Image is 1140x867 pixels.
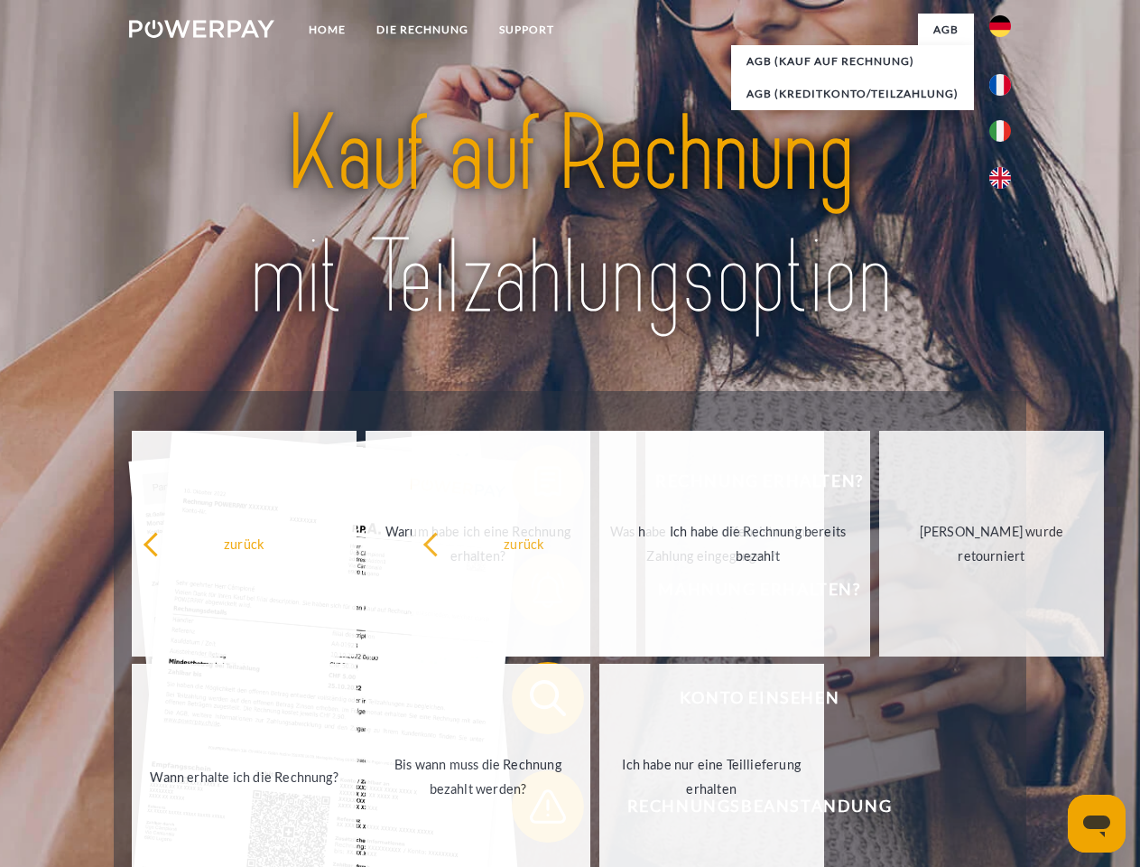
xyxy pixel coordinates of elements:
img: fr [989,74,1011,96]
div: Ich habe nur eine Teillieferung erhalten [610,752,813,801]
img: de [989,15,1011,37]
a: AGB (Kauf auf Rechnung) [731,45,974,78]
img: en [989,167,1011,189]
a: DIE RECHNUNG [361,14,484,46]
div: [PERSON_NAME] wurde retourniert [890,519,1093,568]
iframe: Schaltfläche zum Öffnen des Messaging-Fensters [1068,795,1126,853]
div: zurück [422,531,626,555]
img: title-powerpay_de.svg [172,87,968,346]
div: Wann erhalte ich die Rechnung? [143,764,346,788]
div: zurück [143,531,346,555]
a: Home [293,14,361,46]
div: Ich habe die Rechnung bereits bezahlt [656,519,859,568]
a: agb [918,14,974,46]
img: logo-powerpay-white.svg [129,20,274,38]
img: it [989,120,1011,142]
div: Bis wann muss die Rechnung bezahlt werden? [376,752,579,801]
div: Warum habe ich eine Rechnung erhalten? [376,519,579,568]
a: AGB (Kreditkonto/Teilzahlung) [731,78,974,110]
a: SUPPORT [484,14,570,46]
